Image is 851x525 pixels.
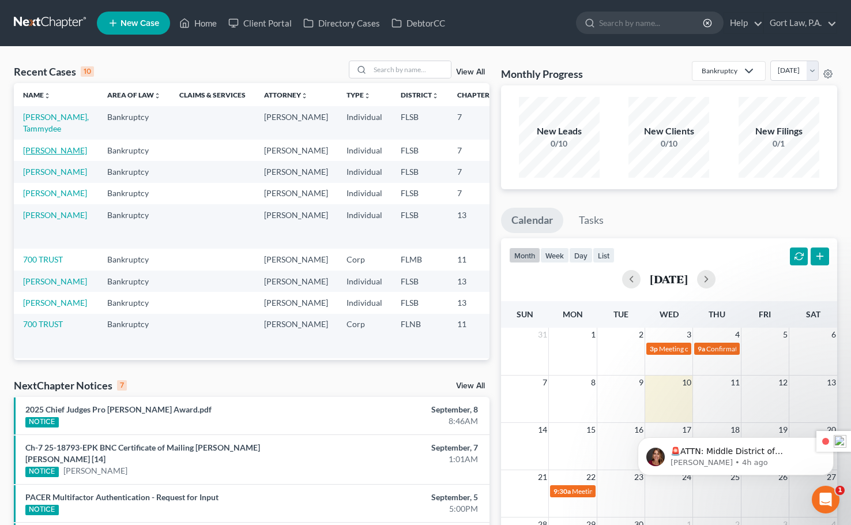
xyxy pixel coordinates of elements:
[223,13,298,33] a: Client Portal
[337,204,391,249] td: Individual
[659,344,787,353] span: Meeting of Creditors for [PERSON_NAME]
[759,309,771,319] span: Fri
[686,328,692,342] span: 3
[98,183,170,204] td: Bankruptcy
[599,12,705,33] input: Search by name...
[650,273,688,285] h2: [DATE]
[255,314,337,358] td: [PERSON_NAME]
[23,276,87,286] a: [PERSON_NAME]
[553,487,571,496] span: 9:30a
[628,138,709,149] div: 0/10
[681,376,692,389] span: 10
[337,249,391,270] td: Corp
[121,19,159,28] span: New Case
[568,208,614,233] a: Tasks
[255,106,337,139] td: [PERSON_NAME]
[107,91,161,99] a: Area of Lawunfold_more
[764,13,837,33] a: Gort Law, P.A.
[334,453,477,465] div: 1:01AM
[401,91,439,99] a: Districtunfold_more
[347,91,371,99] a: Typeunfold_more
[98,161,170,182] td: Bankruptcy
[541,376,548,389] span: 7
[298,13,386,33] a: Directory Cases
[334,442,477,453] div: September, 7
[81,66,94,77] div: 10
[337,140,391,161] td: Individual
[572,487,700,496] span: Meeting of Creditors for [PERSON_NAME]
[255,183,337,204] td: [PERSON_NAME]
[391,314,448,358] td: FLNB
[337,183,391,204] td: Individual
[448,358,506,403] td: 13
[391,204,448,249] td: FLSB
[334,503,477,515] div: 5:00PM
[334,492,477,503] div: September, 5
[337,292,391,313] td: Individual
[540,247,569,263] button: week
[734,328,741,342] span: 4
[25,417,59,427] div: NOTICE
[98,106,170,139] td: Bankruptcy
[23,188,87,198] a: [PERSON_NAME]
[457,91,496,99] a: Chapterunfold_more
[23,112,89,133] a: [PERSON_NAME], Tammydee
[456,68,485,76] a: View All
[537,470,548,484] span: 21
[255,140,337,161] td: [PERSON_NAME]
[519,125,600,138] div: New Leads
[14,65,94,78] div: Recent Cases
[391,106,448,139] td: FLSB
[391,161,448,182] td: FLSB
[537,423,548,437] span: 14
[585,470,597,484] span: 22
[650,344,658,353] span: 3p
[23,254,63,264] a: 700 TRUST
[826,376,837,389] span: 13
[23,298,87,307] a: [PERSON_NAME]
[154,92,161,99] i: unfold_more
[501,208,563,233] a: Calendar
[501,67,583,81] h3: Monthly Progress
[698,344,705,353] span: 9a
[255,292,337,313] td: [PERSON_NAME]
[25,467,59,477] div: NOTICE
[709,309,725,319] span: Thu
[370,61,451,78] input: Search by name...
[590,376,597,389] span: 8
[702,66,737,76] div: Bankruptcy
[98,292,170,313] td: Bankruptcy
[432,92,439,99] i: unfold_more
[337,358,391,403] td: Individual
[364,92,371,99] i: unfold_more
[448,249,506,270] td: 11
[391,292,448,313] td: FLSB
[812,486,839,513] iframe: Intercom live chat
[628,125,709,138] div: New Clients
[391,249,448,270] td: FLMB
[638,376,645,389] span: 9
[337,161,391,182] td: Individual
[613,309,628,319] span: Tue
[448,161,506,182] td: 7
[590,328,597,342] span: 1
[448,204,506,249] td: 13
[448,271,506,292] td: 13
[739,125,819,138] div: New Filings
[25,442,260,464] a: Ch-7 25-18793-EPK BNC Certificate of Mailing [PERSON_NAME] [PERSON_NAME] [14]
[448,314,506,358] td: 11
[729,376,741,389] span: 11
[334,415,477,427] div: 8:46AM
[386,13,451,33] a: DebtorCC
[98,204,170,249] td: Bankruptcy
[23,167,87,177] a: [PERSON_NAME]
[337,271,391,292] td: Individual
[301,92,308,99] i: unfold_more
[448,140,506,161] td: 7
[25,505,59,515] div: NOTICE
[98,358,170,403] td: Bankruptcy
[448,106,506,139] td: 7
